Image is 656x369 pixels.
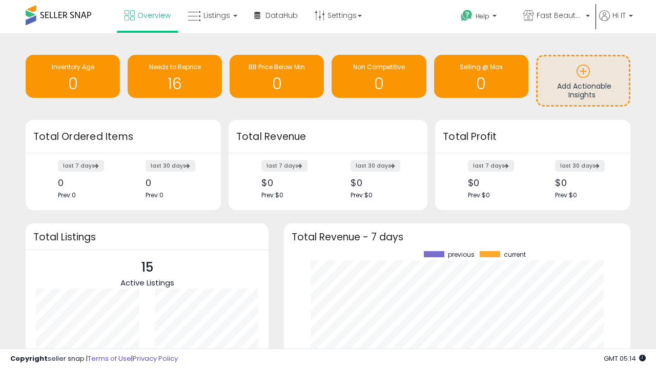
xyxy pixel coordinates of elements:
span: Add Actionable Insights [557,81,611,100]
label: last 7 days [58,160,104,172]
strong: Copyright [10,354,48,363]
span: Selling @ Max [460,63,503,71]
div: 0 [58,177,115,188]
h1: 16 [133,75,217,92]
h1: 0 [439,75,523,92]
span: Listings [203,10,230,20]
label: last 30 days [555,160,605,172]
h3: Total Revenue - 7 days [292,233,623,241]
a: Hi IT [599,10,633,33]
span: Prev: $0 [555,191,577,199]
div: $0 [555,177,612,188]
span: Needs to Reprice [149,63,201,71]
span: Overview [137,10,171,20]
a: Privacy Policy [133,354,178,363]
span: previous [448,251,475,258]
div: $0 [261,177,320,188]
div: 0 [146,177,203,188]
span: Active Listings [120,277,174,288]
a: BB Price Below Min 0 [230,55,324,98]
span: Help [476,12,489,20]
span: Prev: $0 [351,191,373,199]
a: Add Actionable Insights [538,56,629,105]
span: Fast Beauty ([GEOGRAPHIC_DATA]) [537,10,583,20]
a: Help [453,2,514,33]
h3: Total Revenue [236,130,420,144]
span: current [504,251,526,258]
div: $0 [351,177,409,188]
span: BB Price Below Min [249,63,305,71]
div: seller snap | | [10,354,178,364]
label: last 30 days [351,160,400,172]
span: Hi IT [612,10,626,20]
h1: 0 [337,75,421,92]
span: Inventory Age [52,63,94,71]
span: Prev: $0 [261,191,283,199]
span: DataHub [265,10,298,20]
span: Prev: $0 [468,191,490,199]
a: Non Competitive 0 [332,55,426,98]
a: Selling @ Max 0 [434,55,528,98]
label: last 7 days [468,160,514,172]
label: last 7 days [261,160,307,172]
span: Prev: 0 [58,191,76,199]
div: $0 [468,177,525,188]
p: 15 [120,258,174,277]
span: Non Competitive [353,63,405,71]
span: Prev: 0 [146,191,163,199]
a: Inventory Age 0 [26,55,120,98]
h3: Total Listings [33,233,261,241]
h3: Total Ordered Items [33,130,213,144]
a: Terms of Use [88,354,131,363]
label: last 30 days [146,160,195,172]
h1: 0 [31,75,115,92]
h3: Total Profit [443,130,623,144]
a: Needs to Reprice 16 [128,55,222,98]
h1: 0 [235,75,319,92]
i: Get Help [460,9,473,22]
span: 2025-09-13 05:14 GMT [604,354,646,363]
